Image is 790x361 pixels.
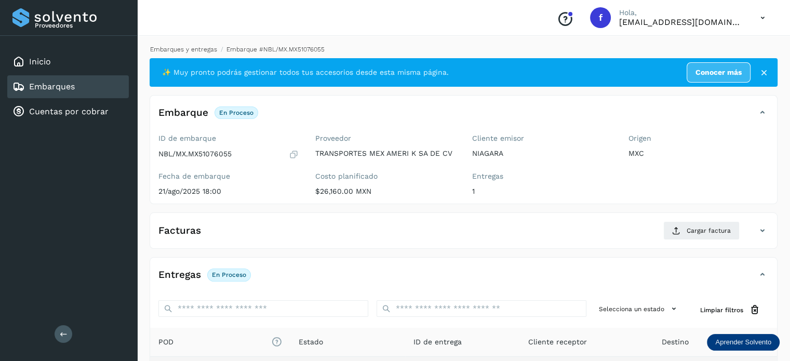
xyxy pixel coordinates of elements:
label: Cliente emisor [472,134,612,143]
p: 21/ago/2025 18:00 [158,187,299,196]
span: Cliente receptor [528,337,587,347]
a: Conocer más [687,62,751,83]
nav: breadcrumb [150,45,778,54]
p: Hola, [619,8,744,17]
div: Cuentas por cobrar [7,100,129,123]
label: Entregas [472,172,612,181]
span: Destino [661,337,688,347]
div: Embarques [7,75,129,98]
span: ID de entrega [413,337,462,347]
div: Inicio [7,50,129,73]
span: POD [158,337,282,347]
div: FacturasCargar factura [150,221,777,248]
a: Embarques [29,82,75,91]
p: NIAGARA [472,149,612,158]
span: Limpiar filtros [700,305,743,315]
p: $26,160.00 MXN [315,187,456,196]
label: Origen [628,134,769,143]
div: EntregasEn proceso [150,266,777,292]
button: Selecciona un estado [595,300,684,317]
label: Fecha de embarque [158,172,299,181]
span: Cargar factura [687,226,731,235]
button: Cargar factura [663,221,740,240]
span: Estado [299,337,323,347]
span: Embarque #NBL/MX.MX51076055 [226,46,325,53]
div: Aprender Solvento [707,334,780,351]
a: Embarques y entregas [150,46,217,53]
a: Cuentas por cobrar [29,106,109,116]
label: ID de embarque [158,134,299,143]
h4: Entregas [158,269,201,281]
p: TRANSPORTES MEX AMERI K SA DE CV [315,149,456,158]
p: MXC [628,149,769,158]
p: En proceso [219,109,253,116]
p: Proveedores [35,22,125,29]
p: En proceso [212,271,246,278]
p: Aprender Solvento [715,338,771,346]
p: NBL/MX.MX51076055 [158,150,232,158]
h4: Embarque [158,107,208,119]
a: Inicio [29,57,51,66]
span: ✨ Muy pronto podrás gestionar todos tus accesorios desde esta misma página. [162,67,449,78]
label: Proveedor [315,134,456,143]
p: 1 [472,187,612,196]
label: Costo planificado [315,172,456,181]
p: fyc3@mexamerik.com [619,17,744,27]
div: EmbarqueEn proceso [150,104,777,130]
h4: Facturas [158,225,201,237]
button: Limpiar filtros [692,300,769,319]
